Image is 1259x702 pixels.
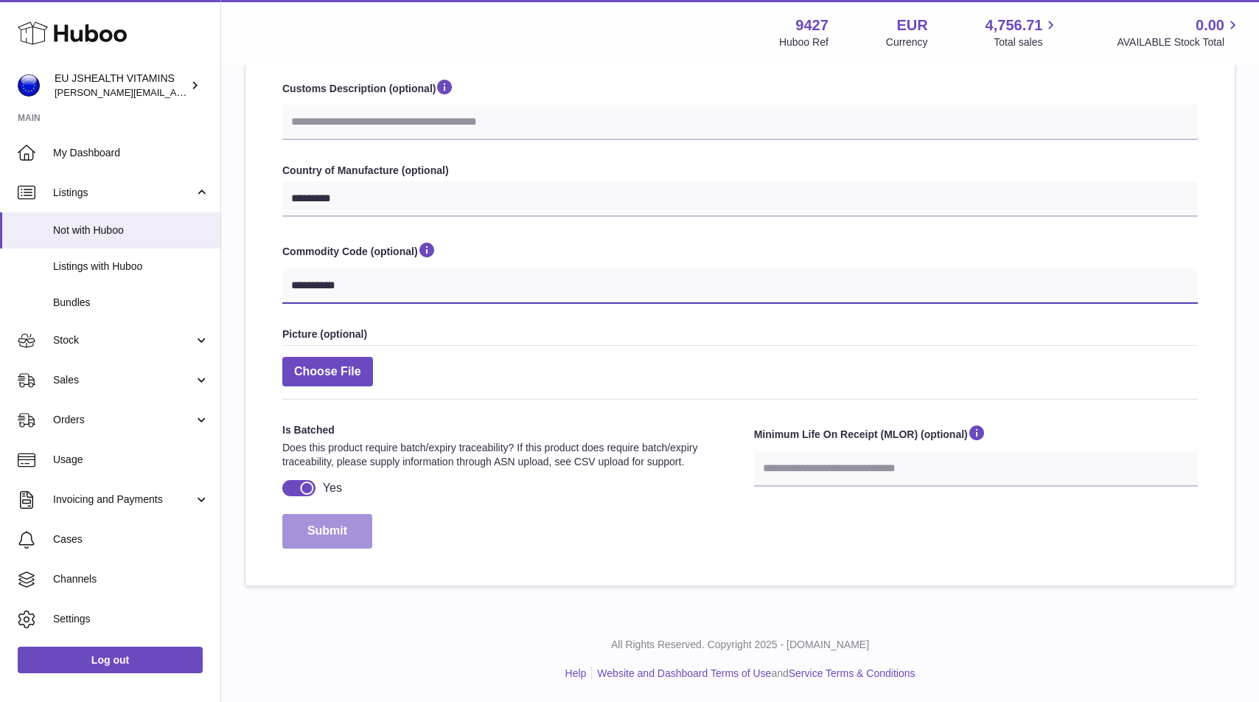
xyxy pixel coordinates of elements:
label: Is Batched [282,423,726,437]
span: Channels [53,572,209,586]
a: 0.00 AVAILABLE Stock Total [1117,15,1241,49]
button: Submit [282,514,372,549]
label: Customs Description (optional) [282,77,1198,101]
span: Not with Huboo [53,223,209,237]
label: Picture (optional) [282,327,1198,341]
span: Bundles [53,296,209,310]
strong: 9427 [795,15,829,35]
span: Sales [53,373,194,387]
span: Orders [53,413,194,427]
a: Log out [18,647,203,673]
div: EU JSHEALTH VITAMINS [55,72,187,100]
a: 4,756.71 Total sales [986,15,1060,49]
span: Listings [53,186,194,200]
span: 0.00 [1196,15,1224,35]
span: [PERSON_NAME][EMAIL_ADDRESS][DOMAIN_NAME] [55,86,296,98]
span: Settings [53,612,209,626]
p: Does this product require batch/expiry traceability? If this product does require batch/expiry tr... [282,441,726,469]
strong: EUR [896,15,927,35]
div: Currency [886,35,928,49]
span: Invoicing and Payments [53,493,194,507]
label: Commodity Code (optional) [282,240,1198,264]
div: Huboo Ref [779,35,829,49]
span: Usage [53,453,209,467]
label: Country of Manufacture (optional) [282,164,1198,178]
img: laura@jessicasepel.com [18,74,40,97]
span: Cases [53,532,209,546]
p: All Rights Reserved. Copyright 2025 - [DOMAIN_NAME] [233,638,1247,652]
a: Website and Dashboard Terms of Use [597,667,771,679]
li: and [592,667,915,681]
span: Listings with Huboo [53,260,209,274]
span: My Dashboard [53,146,209,160]
a: Service Terms & Conditions [789,667,916,679]
label: Minimum Life On Receipt (MLOR) (optional) [754,423,1198,447]
span: 4,756.71 [986,15,1043,35]
a: Help [565,667,587,679]
span: Stock [53,333,194,347]
span: AVAILABLE Stock Total [1117,35,1241,49]
span: Choose File [282,357,373,387]
div: Yes [323,480,342,496]
span: Total sales [994,35,1059,49]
